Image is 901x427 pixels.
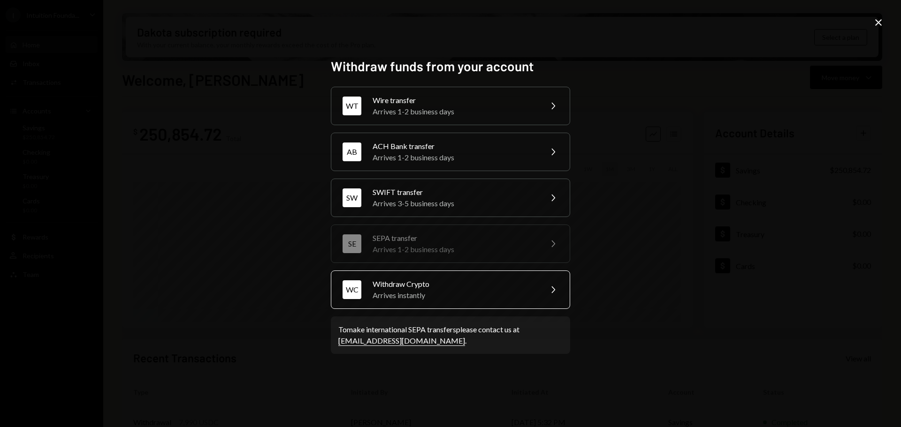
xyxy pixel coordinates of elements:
[373,141,536,152] div: ACH Bank transfer
[373,198,536,209] div: Arrives 3-5 business days
[373,106,536,117] div: Arrives 1-2 business days
[343,188,361,207] div: SW
[331,179,570,217] button: SWSWIFT transferArrives 3-5 business days
[343,142,361,161] div: AB
[373,152,536,163] div: Arrives 1-2 business days
[331,225,570,263] button: SESEPA transferArrives 1-2 business days
[331,57,570,75] h2: Withdraw funds from your account
[331,133,570,171] button: ABACH Bank transferArrives 1-2 business days
[373,290,536,301] div: Arrives instantly
[373,278,536,290] div: Withdraw Crypto
[373,95,536,106] div: Wire transfer
[331,87,570,125] button: WTWire transferArrives 1-2 business days
[338,336,465,346] a: [EMAIL_ADDRESS][DOMAIN_NAME]
[343,280,361,299] div: WC
[331,270,570,309] button: WCWithdraw CryptoArrives instantly
[343,234,361,253] div: SE
[338,324,563,346] div: To make international SEPA transfers please contact us at .
[373,244,536,255] div: Arrives 1-2 business days
[343,97,361,115] div: WT
[373,232,536,244] div: SEPA transfer
[373,187,536,198] div: SWIFT transfer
